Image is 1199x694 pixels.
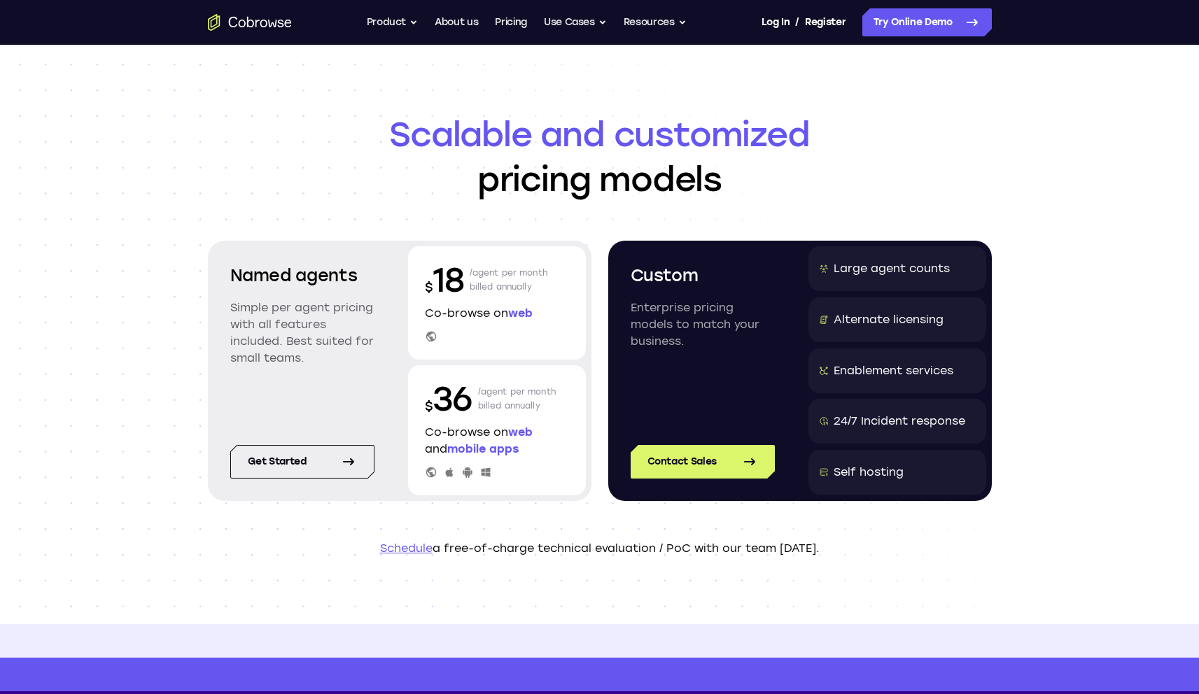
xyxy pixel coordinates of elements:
[508,306,533,320] span: web
[834,260,950,277] div: Large agent counts
[425,257,464,302] p: 18
[208,540,992,557] p: a free-of-charge technical evaluation / PoC with our team [DATE].
[425,305,569,322] p: Co-browse on
[230,445,374,479] a: Get started
[631,263,775,288] h2: Custom
[447,442,519,455] span: mobile apps
[544,8,607,36] button: Use Cases
[208,112,992,201] h1: pricing models
[631,445,775,479] a: Contact Sales
[380,541,433,555] a: Schedule
[805,8,846,36] a: Register
[495,8,527,36] a: Pricing
[834,362,953,379] div: Enablement services
[425,424,569,458] p: Co-browse on and
[208,112,992,157] span: Scalable and customized
[478,376,556,421] p: /agent per month billed annually
[208,14,292,31] a: Go to the home page
[367,8,419,36] button: Product
[230,263,374,288] h2: Named agents
[508,425,533,439] span: web
[834,464,904,481] div: Self hosting
[762,8,790,36] a: Log In
[834,311,944,328] div: Alternate licensing
[862,8,992,36] a: Try Online Demo
[624,8,687,36] button: Resources
[435,8,478,36] a: About us
[230,299,374,367] p: Simple per agent pricing with all features included. Best suited for small teams.
[834,413,965,430] div: 24/7 Incident response
[470,257,548,302] p: /agent per month billed annually
[631,299,775,350] p: Enterprise pricing models to match your business.
[425,280,433,295] span: $
[425,376,472,421] p: 36
[795,14,799,31] span: /
[425,399,433,414] span: $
